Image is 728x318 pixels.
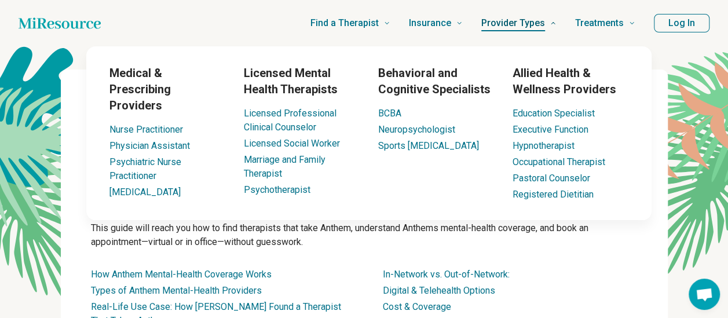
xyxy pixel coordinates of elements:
button: Log In [654,14,709,32]
a: Pastoral Counselor [513,173,590,184]
span: Treatments [575,15,624,31]
span: Find a Therapist [310,15,379,31]
p: This guide will reach you how to find therapists that take Anthem, understand Anthems mental-heal... [91,221,638,249]
a: Marriage and Family Therapist [244,154,325,179]
a: Types of Anthem Mental-Health Providers [91,285,262,296]
a: Registered Dietitian [513,189,594,200]
a: Digital & Telehealth Options [383,285,495,296]
a: Psychotherapist [244,184,310,195]
a: Cost & Coverage [383,301,451,312]
a: Executive Function [513,124,588,135]
a: Home page [19,12,101,35]
a: Hypnotherapist [513,140,575,151]
a: Licensed Professional Clinical Counselor [244,108,336,133]
a: BCBA [378,108,401,119]
a: Neuropsychologist [378,124,455,135]
a: Physician Assistant [109,140,190,151]
a: Education Specialist [513,108,595,119]
a: Occupational Therapist [513,156,605,167]
a: Licensed Social Worker [244,138,340,149]
a: Nurse Practitioner [109,124,183,135]
a: [MEDICAL_DATA] [109,187,181,198]
a: How Anthem Mental-Health Coverage Works [91,269,272,280]
a: Psychiatric Nurse Practitioner [109,156,181,181]
h3: Licensed Mental Health Therapists [244,65,360,97]
div: Open chat [689,279,720,310]
h3: Allied Health & Wellness Providers [513,65,628,97]
h3: Behavioral and Cognitive Specialists [378,65,494,97]
span: Insurance [409,15,451,31]
a: Sports [MEDICAL_DATA] [378,140,479,151]
a: In-Network vs. Out-of-Network: [383,269,510,280]
div: Provider Types [17,46,721,220]
h3: Medical & Prescribing Providers [109,65,225,114]
span: Provider Types [481,15,545,31]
